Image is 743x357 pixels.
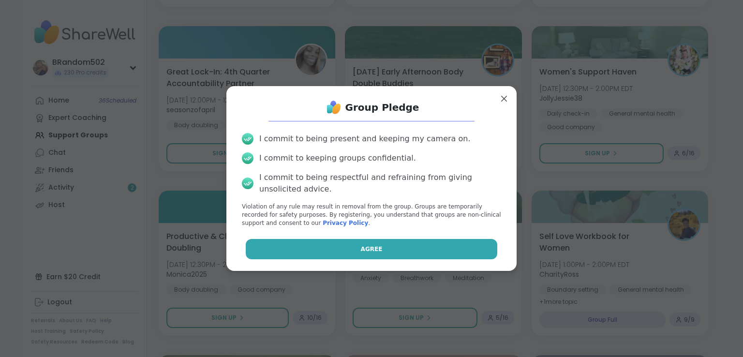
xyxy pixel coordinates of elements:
[259,172,501,195] div: I commit to being respectful and refraining from giving unsolicited advice.
[345,101,419,114] h1: Group Pledge
[259,133,470,145] div: I commit to being present and keeping my camera on.
[361,245,383,253] span: Agree
[324,98,343,117] img: ShareWell Logo
[259,152,416,164] div: I commit to keeping groups confidential.
[242,203,501,227] p: Violation of any rule may result in removal from the group. Groups are temporarily recorded for s...
[323,220,368,226] a: Privacy Policy
[246,239,498,259] button: Agree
